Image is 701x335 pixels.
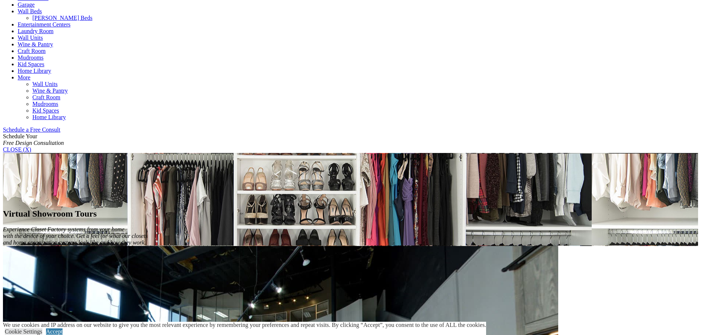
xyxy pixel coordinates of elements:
div: We use cookies and IP address on our website to give you the most relevant experience by remember... [3,322,486,328]
a: Garage [18,1,35,8]
a: Home Library [18,68,51,74]
em: Experience Closet Factory systems from your home with the device of your choice. Get a feel for w... [3,226,148,246]
a: Wall Units [18,35,43,41]
a: Wall Beds [18,8,42,14]
a: Entertainment Centers [18,21,71,28]
a: Craft Room [32,94,60,100]
a: Kid Spaces [32,107,59,114]
em: Free Design Consultation [3,140,64,146]
a: Mudrooms [32,101,58,107]
a: Cookie Settings [5,328,42,335]
a: Schedule a Free Consult (opens a dropdown menu) [3,126,60,133]
a: Craft Room [18,48,46,54]
a: Mudrooms [18,54,43,61]
a: [PERSON_NAME] Beds [32,15,92,21]
a: CLOSE (X) [3,146,31,153]
a: More menu text will display only on big screen [18,74,31,81]
span: Schedule Your [3,133,64,146]
a: Wine & Pantry [18,41,53,47]
h1: Virtual Showroom Tours [3,209,698,219]
a: Wine & Pantry [32,88,68,94]
a: Accept [46,328,63,335]
a: Kid Spaces [18,61,44,67]
a: Home Library [32,114,66,120]
a: Wall Units [32,81,57,87]
a: Laundry Room [18,28,53,34]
